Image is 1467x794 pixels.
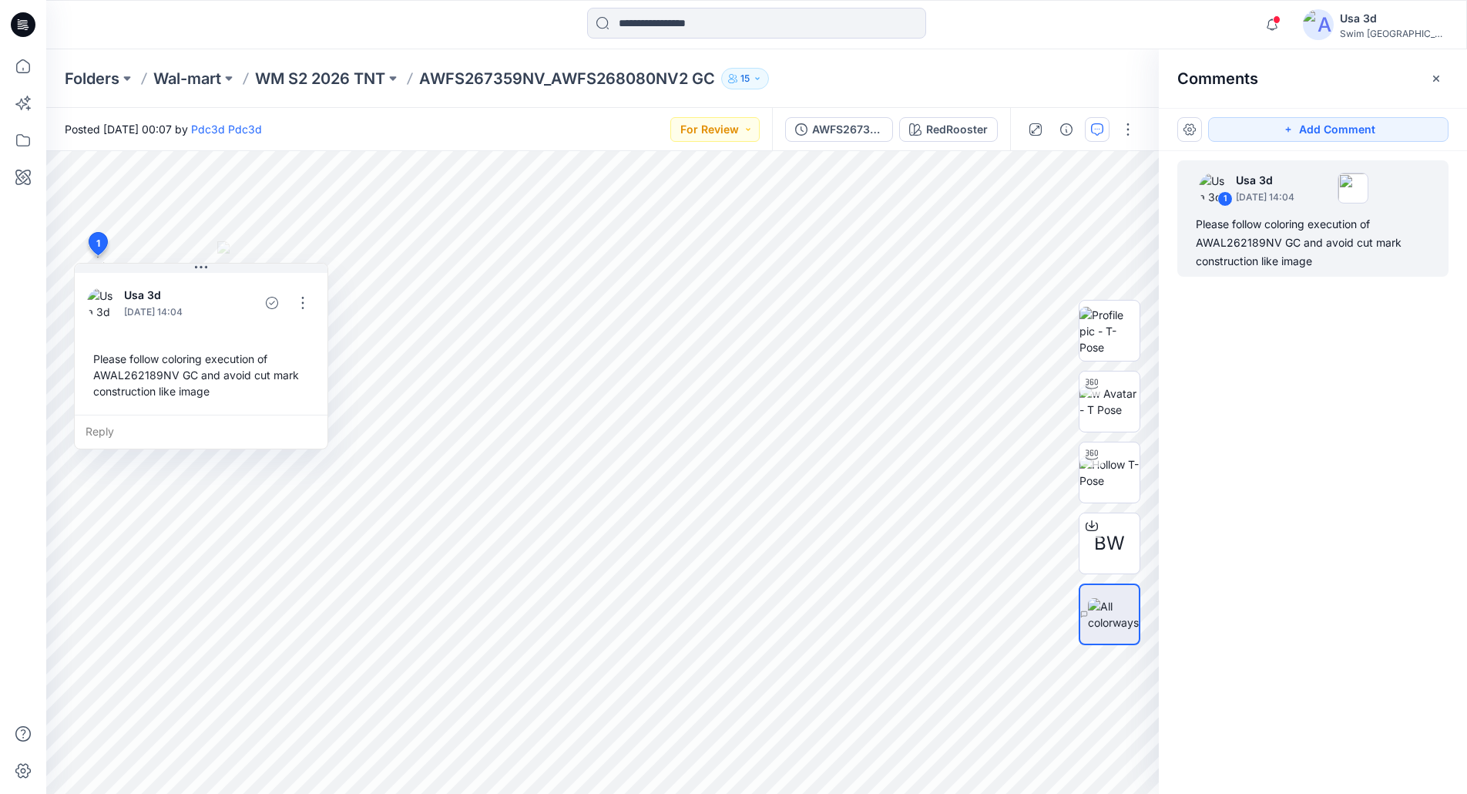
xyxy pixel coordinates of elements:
[926,121,988,138] div: RedRooster
[255,68,385,89] a: WM S2 2026 TNT
[1208,117,1449,142] button: Add Comment
[65,68,119,89] a: Folders
[124,286,226,304] p: Usa 3d
[419,68,715,89] p: AWFS267359NV_AWFS268080NV2 GC
[87,288,118,318] img: Usa 3d
[153,68,221,89] a: Wal-mart
[785,117,893,142] button: AWFS267359NV_AWFS268080NV2 GC
[75,415,327,449] div: Reply
[899,117,998,142] button: RedRooster
[1236,190,1294,205] p: [DATE] 14:04
[1079,307,1140,355] img: Profile pic - T-Pose
[87,345,315,405] div: Please follow coloring execution of AWAL262189NV GC and avoid cut mark construction like image
[740,70,750,87] p: 15
[1094,530,1125,557] span: BW
[1088,598,1139,631] img: All colorways
[1199,173,1230,204] img: Usa 3d
[124,304,226,320] p: [DATE] 14:04
[812,121,883,138] div: AWFS267359NV_AWFS268080NV2 GC
[96,237,100,251] span: 1
[1079,385,1140,418] img: w Avatar - T Pose
[1054,117,1079,142] button: Details
[1236,171,1294,190] p: Usa 3d
[191,123,262,136] a: Pdc3d Pdc3d
[1217,191,1233,207] div: 1
[1340,9,1448,28] div: Usa 3d
[1340,28,1448,39] div: Swim [GEOGRAPHIC_DATA]
[721,68,769,89] button: 15
[1303,9,1334,40] img: avatar
[65,121,262,137] span: Posted [DATE] 00:07 by
[1079,456,1140,489] img: Hollow T-Pose
[1196,215,1430,271] div: Please follow coloring execution of AWAL262189NV GC and avoid cut mark construction like image
[1177,69,1258,88] h2: Comments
